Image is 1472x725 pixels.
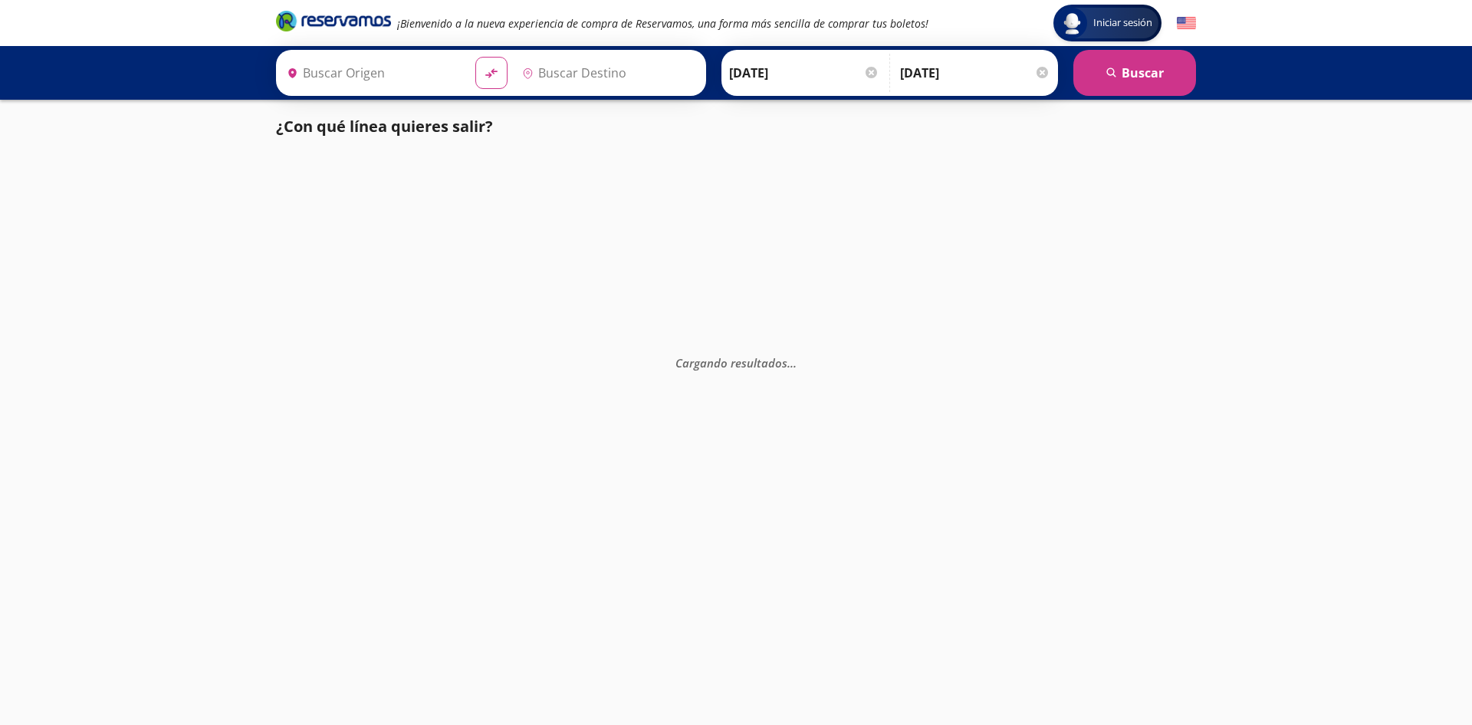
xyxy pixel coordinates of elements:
input: Buscar Origen [281,54,463,92]
em: ¡Bienvenido a la nueva experiencia de compra de Reservamos, una forma más sencilla de comprar tus... [397,16,928,31]
i: Brand Logo [276,9,391,32]
em: Cargando resultados [675,354,797,370]
input: Opcional [900,54,1050,92]
span: Iniciar sesión [1087,15,1158,31]
p: ¿Con qué línea quieres salir? [276,115,493,138]
a: Brand Logo [276,9,391,37]
span: . [787,354,790,370]
span: . [790,354,793,370]
input: Elegir Fecha [729,54,879,92]
button: Buscar [1073,50,1196,96]
button: English [1177,14,1196,33]
span: . [793,354,797,370]
input: Buscar Destino [516,54,698,92]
